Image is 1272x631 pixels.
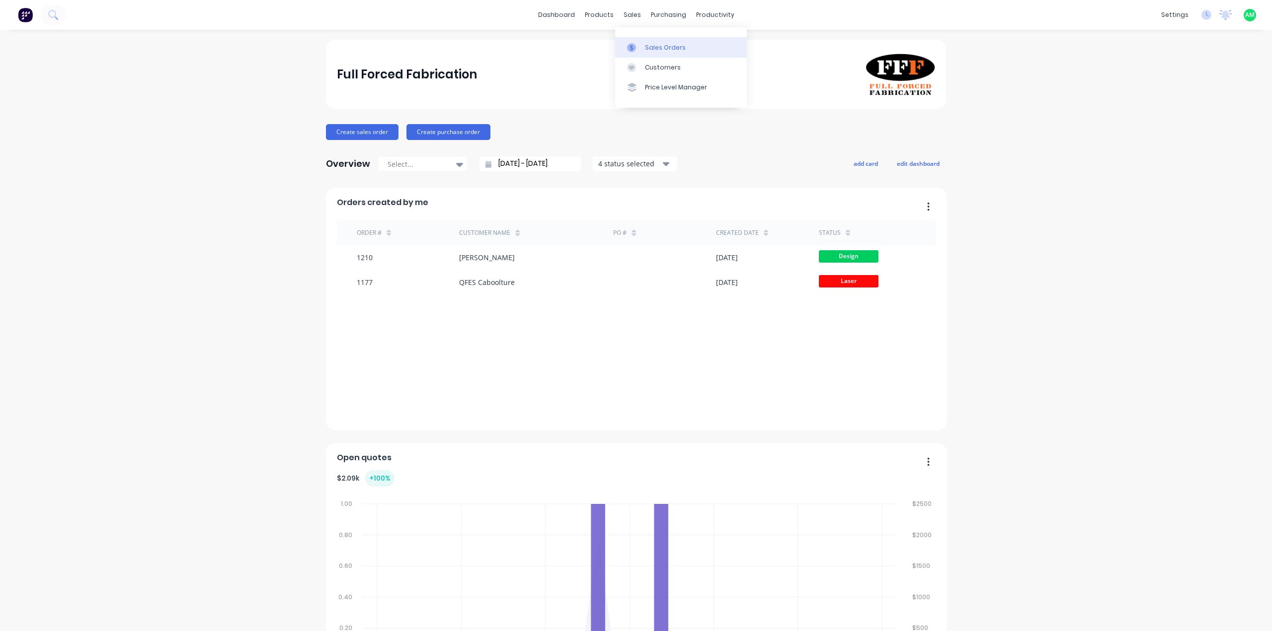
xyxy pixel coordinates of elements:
a: Sales Orders [615,37,747,57]
div: status [819,228,841,237]
div: 1210 [357,252,373,263]
div: 1177 [357,277,373,287]
a: Customers [615,58,747,77]
tspan: 0.40 [338,593,352,601]
div: Sales Orders [645,43,686,52]
div: Customer Name [459,228,510,237]
div: QFES Caboolture [459,277,515,287]
button: 4 status selected [593,156,677,171]
div: Created date [716,228,759,237]
button: add card [847,157,884,170]
div: Order # [357,228,382,237]
tspan: $2000 [913,530,933,539]
span: Design [819,250,878,263]
a: dashboard [533,7,580,22]
button: edit dashboard [890,157,946,170]
tspan: 1.00 [341,499,352,508]
div: PO # [613,228,627,237]
div: [PERSON_NAME] [459,252,515,263]
span: Open quotes [337,452,392,464]
div: sales [619,7,646,22]
tspan: 0.60 [339,561,352,570]
div: [DATE] [716,277,738,287]
div: Customers [645,63,681,72]
div: settings [1156,7,1193,22]
div: productivity [691,7,739,22]
img: Factory [18,7,33,22]
tspan: $1500 [913,561,931,570]
tspan: $1000 [913,593,931,601]
div: 4 status selected [598,158,661,169]
div: Overview [326,154,370,174]
span: AM [1245,10,1255,19]
div: + 100 % [365,470,395,487]
div: Full Forced Fabrication [337,65,477,84]
div: $ 2.09k [337,470,395,487]
div: Price Level Manager [645,83,707,92]
div: [DATE] [716,252,738,263]
button: Create purchase order [406,124,490,140]
span: Orders created by me [337,197,428,209]
div: products [580,7,619,22]
button: Create sales order [326,124,398,140]
a: Price Level Manager [615,77,747,97]
span: Laser [819,275,878,287]
img: Full Forced Fabrication [866,53,935,96]
tspan: $2500 [913,499,933,508]
tspan: 0.80 [339,530,352,539]
div: purchasing [646,7,691,22]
